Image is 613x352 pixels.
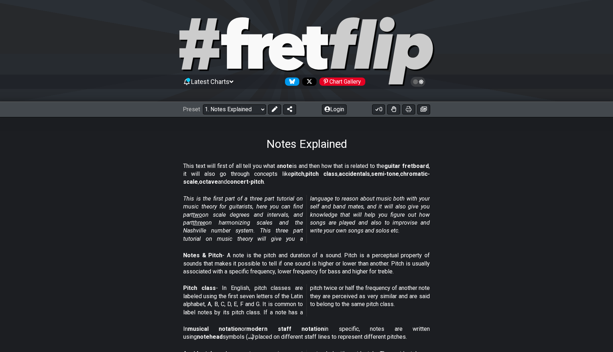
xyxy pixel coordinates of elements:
[193,211,202,218] span: two
[417,104,430,114] button: Create image
[371,170,399,177] strong: semi-tone
[322,104,347,114] button: Login
[188,325,241,332] strong: musical notation
[197,333,223,340] strong: notehead
[193,219,205,226] span: three
[414,79,422,85] span: Toggle light / dark theme
[317,78,365,86] a: #fretflip at Pinterest
[183,106,200,113] span: Preset
[305,170,338,177] strong: pitch class
[319,78,365,86] div: Chart Gallery
[387,104,400,114] button: Toggle Dexterity for all fretkits
[183,195,430,242] em: This is the first part of a three part tutorial on music theory for guitarists, here you can find...
[280,163,292,169] strong: note
[268,104,281,114] button: Edit Preset
[183,285,216,291] strong: Pitch class
[183,162,430,186] p: This text will first of all tell you what a is and then how that is related to the , it will also...
[203,104,266,114] select: Preset
[291,170,304,177] strong: pitch
[283,104,296,114] button: Share Preset
[339,170,370,177] strong: accidentals
[199,178,218,185] strong: octave
[191,78,229,85] span: Latest Charts
[183,284,430,316] p: - In English, pitch classes are labeled using the first seven letters of the Latin alphabet, A, B...
[282,78,299,86] a: Follow #fretflip at Bluesky
[183,252,430,276] p: - A note is the pitch and duration of a sound. Pitch is a perceptual property of sounds that make...
[183,252,222,259] strong: Notes & Pitch
[266,137,347,151] h1: Notes Explained
[402,104,415,114] button: Print
[246,325,324,332] strong: modern staff notation
[372,104,385,114] button: 0
[299,78,317,86] a: Follow #fretflip at X
[183,325,430,341] p: In or in specific, notes are written using symbols (𝅝 𝅗𝅥 𝅘𝅥 𝅘𝅥𝅮) placed on different staff lines to r...
[384,163,429,169] strong: guitar fretboard
[227,178,264,185] strong: concert-pitch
